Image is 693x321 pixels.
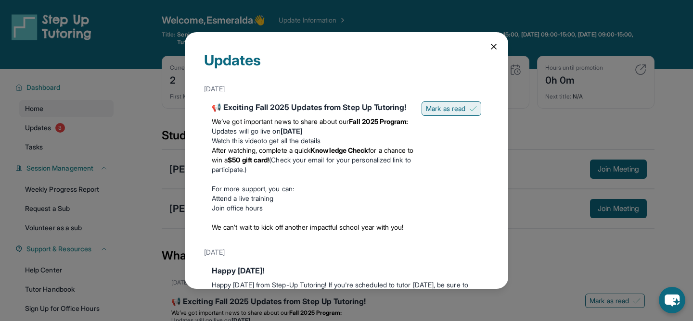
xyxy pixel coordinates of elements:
div: Happy [DATE]! [212,265,481,276]
li: Updates will go live on [212,126,414,136]
a: Attend a live training [212,194,274,202]
a: Join office hours [212,204,263,212]
p: Happy [DATE] from Step-Up Tutoring! If you're scheduled to tutor [DATE], be sure to find another ... [212,280,481,319]
li: to get all the details [212,136,414,146]
span: ! [268,156,269,164]
strong: Knowledge Check [310,146,368,154]
button: Mark as read [422,101,481,116]
strong: [DATE] [281,127,303,135]
p: For more support, you can: [212,184,414,194]
li: (Check your email for your personalized link to participate.) [212,146,414,174]
span: Mark as read [426,104,465,113]
button: chat-button [659,287,685,313]
div: [DATE] [204,80,489,98]
span: We’ve got important news to share about our [212,117,349,125]
span: We can’t wait to kick off another impactful school year with you! [212,223,404,231]
span: After watching, complete a quick [212,146,310,154]
div: Updates [204,51,489,80]
strong: $50 gift card [228,156,268,164]
img: Mark as read [469,105,477,112]
div: [DATE] [204,244,489,261]
div: 📢 Exciting Fall 2025 Updates from Step Up Tutoring! [212,101,414,113]
a: Watch this video [212,136,261,145]
strong: Fall 2025 Program: [349,117,408,125]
